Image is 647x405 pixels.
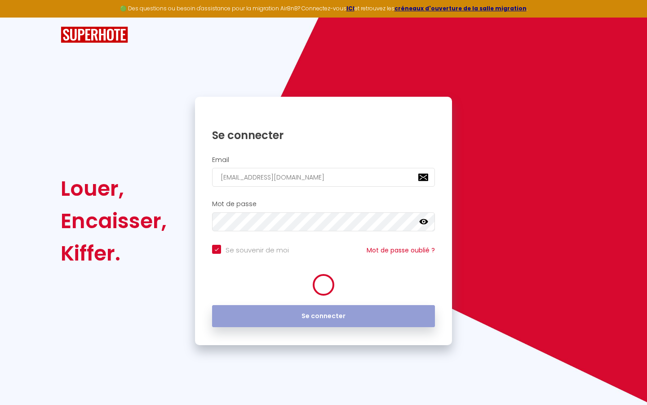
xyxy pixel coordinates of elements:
h2: Email [212,156,435,164]
h2: Mot de passe [212,200,435,208]
img: SuperHote logo [61,27,128,43]
div: Encaisser, [61,205,167,237]
div: Louer, [61,172,167,205]
div: Kiffer. [61,237,167,270]
a: ICI [346,4,355,12]
a: créneaux d'ouverture de la salle migration [394,4,527,12]
h1: Se connecter [212,128,435,142]
button: Se connecter [212,305,435,328]
input: Ton Email [212,168,435,187]
a: Mot de passe oublié ? [367,246,435,255]
button: Ouvrir le widget de chat LiveChat [7,4,34,31]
